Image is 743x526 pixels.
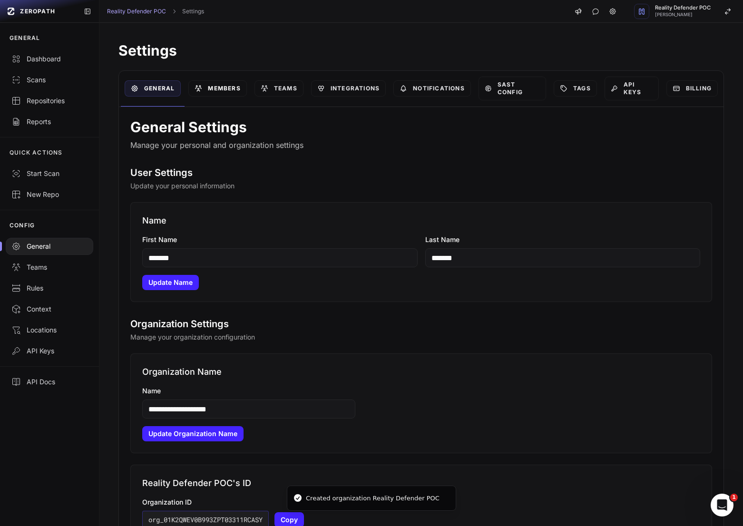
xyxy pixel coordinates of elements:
a: ZEROPATH [4,4,76,19]
a: Notifications [393,80,471,97]
a: Reality Defender POC [107,8,166,15]
button: Update Organization Name [142,426,244,441]
div: General [11,242,88,251]
div: Rules [11,283,88,293]
p: CONFIG [10,222,35,229]
a: Teams [254,80,303,97]
a: General [125,80,181,97]
div: Dashboard [11,54,88,64]
a: Members [188,80,246,97]
button: Update Name [142,275,199,290]
span: ZEROPATH [20,8,55,15]
svg: chevron right, [171,8,177,15]
span: [PERSON_NAME] [655,12,711,17]
a: Settings [182,8,204,15]
a: SAST Config [479,77,546,100]
p: Update your personal information [130,181,712,191]
a: Integrations [311,80,386,97]
a: API Keys [605,77,659,100]
p: Organization ID [142,497,700,507]
h3: Reality Defender POC 's ID [142,477,700,490]
div: API Keys [11,346,88,356]
div: Scans [11,75,88,85]
div: Start Scan [11,169,88,178]
span: Reality Defender POC [655,5,711,10]
span: 1 [730,494,738,501]
nav: breadcrumb [107,8,204,15]
label: Name [142,386,700,396]
iframe: Intercom live chat [711,494,733,516]
div: Created organization Reality Defender POC [306,494,440,503]
h2: Organization Settings [130,317,712,331]
h3: Name [142,214,700,227]
h1: Settings [118,42,724,59]
div: Context [11,304,88,314]
div: Reports [11,117,88,127]
a: Tags [554,80,597,97]
div: Teams [11,263,88,272]
div: Repositories [11,96,88,106]
div: API Docs [11,377,88,387]
p: Manage your personal and organization settings [130,139,712,151]
a: Billing [666,80,718,97]
h1: General Settings [130,118,712,136]
h3: Organization Name [142,365,700,379]
p: GENERAL [10,34,40,42]
p: Manage your organization configuration [130,332,712,342]
label: Last Name [425,235,701,244]
label: First Name [142,235,417,244]
h2: User Settings [130,166,712,179]
p: QUICK ACTIONS [10,149,63,156]
div: New Repo [11,190,88,199]
div: Locations [11,325,88,335]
